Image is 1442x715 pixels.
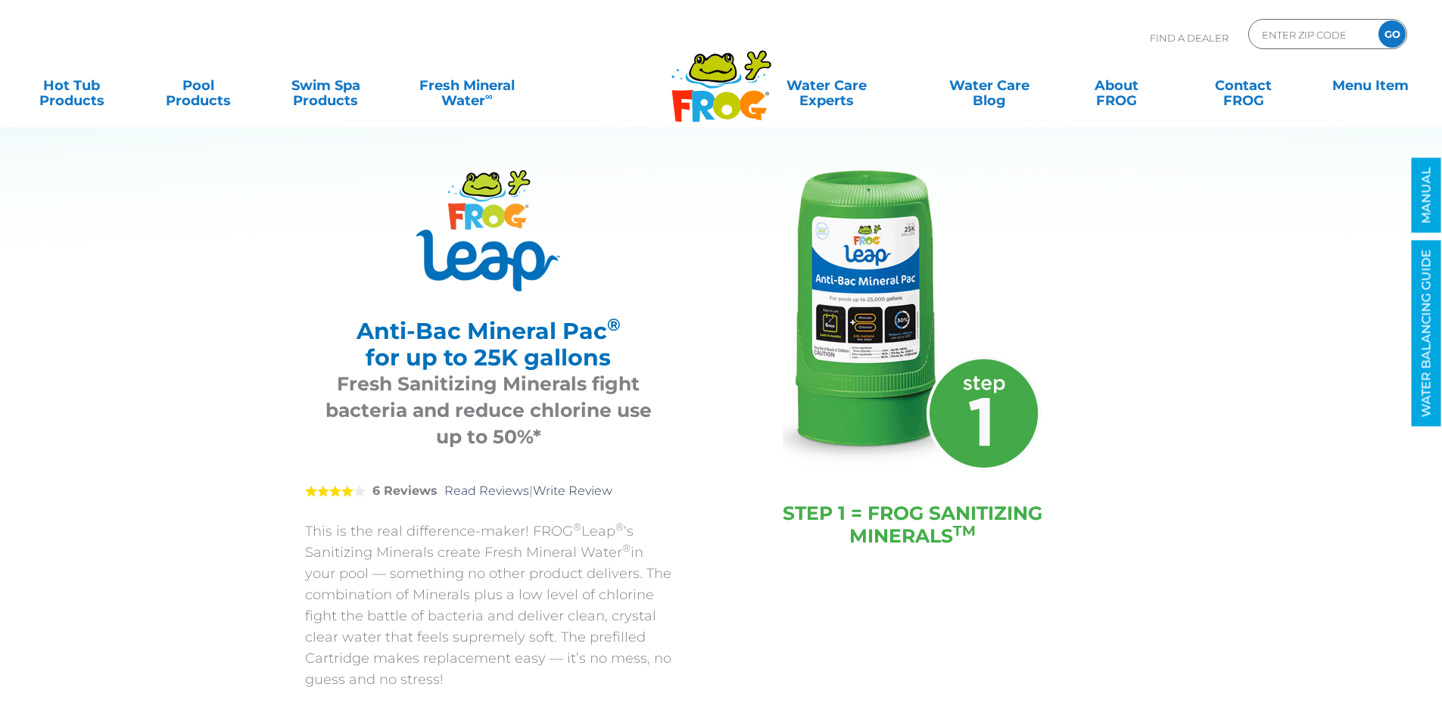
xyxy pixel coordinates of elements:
h2: Anti-Bac Mineral Pac for up to 25K gallons [324,318,653,371]
a: WATER BALANCING GUIDE [1412,241,1441,427]
sup: ® [615,521,624,533]
a: AboutFROG [1060,70,1173,101]
div: | [305,462,672,521]
sup: ® [607,314,621,335]
input: GO [1378,20,1406,48]
a: Write Review [533,483,612,498]
span: 4 [305,485,353,497]
h4: STEP 1 = FROG SANITIZING MINERALS [767,502,1058,547]
a: Fresh MineralWater∞ [397,70,538,101]
a: MANUAL [1412,158,1441,233]
a: Water CareBlog [933,70,1045,101]
p: This is the real difference-maker! FROG Leap ‘s Sanitizing Minerals create Fresh Mineral Water in... [305,521,672,690]
sup: TM [953,522,976,539]
sup: ∞ [485,90,493,102]
a: Water CareExperts [735,70,918,101]
h3: Fresh Sanitizing Minerals fight bacteria and reduce chlorine use up to 50%* [324,371,653,450]
sup: ® [573,521,581,533]
a: Read Reviews [444,483,529,498]
strong: 6 Reviews [372,483,438,498]
a: Menu Item [1314,70,1427,101]
a: Hot TubProducts [15,70,128,101]
a: Swim SpaProducts [269,70,382,101]
a: ContactFROG [1187,70,1300,101]
a: PoolProducts [142,70,255,101]
img: Frog Products Logo [663,30,780,123]
img: Product Logo [416,170,560,291]
sup: ® [622,542,631,554]
p: Find A Dealer [1150,19,1229,57]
